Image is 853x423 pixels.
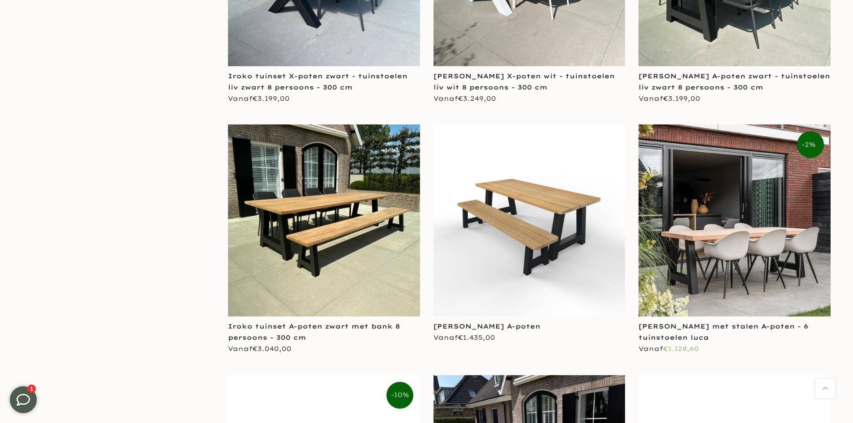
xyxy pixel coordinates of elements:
span: €3.249,00 [458,94,496,103]
span: -2% [797,131,824,158]
span: Vanaf [639,345,699,353]
span: €3.199,00 [253,94,290,103]
span: €1.128,60 [663,345,699,353]
a: [PERSON_NAME] A-poten [433,322,540,330]
a: [PERSON_NAME] met stalen A-poten - 6 tuinstoelen luca [639,322,808,342]
span: -10% [386,382,413,409]
a: Iroko tuinset X-poten zwart - tuinstoelen liv zwart 8 persoons - 300 cm [228,72,407,91]
span: Vanaf [433,94,496,103]
span: €3.199,00 [663,94,700,103]
span: Vanaf [228,94,290,103]
span: Vanaf [639,94,700,103]
iframe: toggle-frame [1,377,46,422]
span: Vanaf [433,333,495,342]
span: €1.435,00 [458,333,495,342]
span: €3.040,00 [253,345,291,353]
a: [PERSON_NAME] X-poten wit - tuinstoelen liv wit 8 persoons - 300 cm [433,72,615,91]
a: [PERSON_NAME] A-poten zwart - tuinstoelen liv zwart 8 persoons - 300 cm [639,72,830,91]
a: Terug naar boven [815,378,835,398]
span: Vanaf [228,345,291,353]
a: Iroko tuinset A-poten zwart met bank 8 persoons - 300 cm [228,322,400,342]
